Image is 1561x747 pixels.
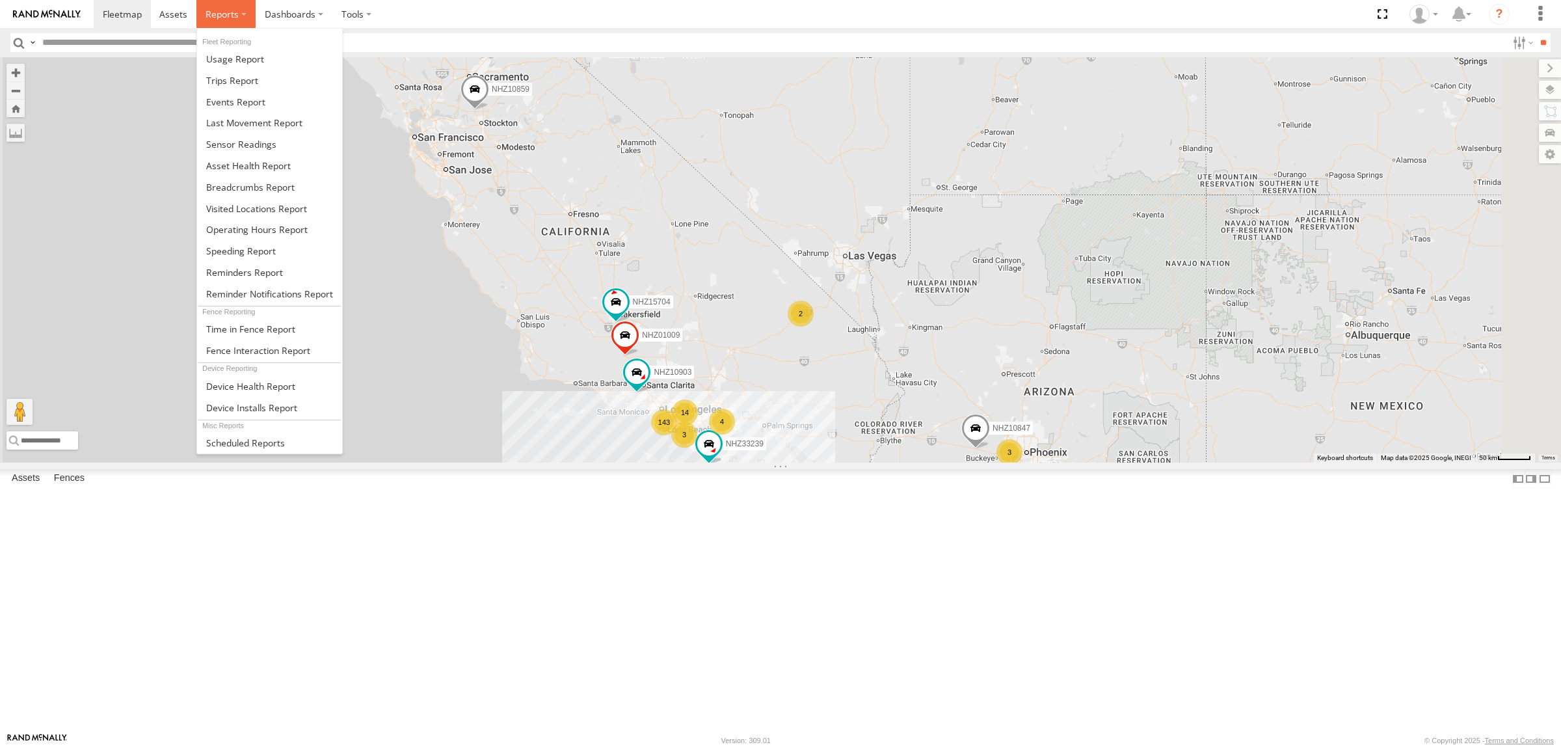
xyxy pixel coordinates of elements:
[726,439,764,448] span: NHZ33239
[197,262,342,283] a: Reminders Report
[993,424,1030,433] span: NHZ10847
[1317,454,1373,463] button: Keyboard shortcuts
[197,375,342,397] a: Device Health Report
[1405,5,1443,24] div: Zulema McIntosch
[1381,454,1471,461] span: Map data ©2025 Google, INEGI
[492,85,529,94] span: NHZ10859
[197,112,342,133] a: Last Movement Report
[197,91,342,113] a: Full Events Report
[1489,4,1510,25] i: ?
[197,155,342,176] a: Asset Health Report
[197,70,342,91] a: Trips Report
[197,219,342,240] a: Asset Operating Hours Report
[5,470,46,488] label: Assets
[197,176,342,198] a: Breadcrumbs Report
[1539,145,1561,163] label: Map Settings
[633,297,671,306] span: NHZ15704
[197,198,342,219] a: Visited Locations Report
[709,409,735,435] div: 4
[7,100,25,117] button: Zoom Home
[47,470,91,488] label: Fences
[788,301,814,327] div: 2
[197,318,342,340] a: Time in Fences Report
[197,432,342,454] a: Scheduled Reports
[1508,33,1536,52] label: Search Filter Options
[197,48,342,70] a: Usage Report
[1475,454,1535,463] button: Map Scale: 50 km per 48 pixels
[651,409,677,435] div: 143
[7,81,25,100] button: Zoom out
[7,64,25,81] button: Zoom in
[27,33,38,52] label: Search Query
[1479,454,1497,461] span: 50 km
[1525,469,1538,488] label: Dock Summary Table to the Right
[1512,469,1525,488] label: Dock Summary Table to the Left
[197,133,342,155] a: Sensor Readings
[197,240,342,262] a: Fleet Speed Report
[1424,737,1554,744] div: © Copyright 2025 -
[197,397,342,418] a: Device Installs Report
[996,439,1022,465] div: 3
[13,10,81,19] img: rand-logo.svg
[672,400,698,426] div: 14
[7,399,33,425] button: Drag Pegman onto the map to open Street View
[197,283,342,305] a: Service Reminder Notifications Report
[1541,455,1555,460] a: Terms (opens in new tab)
[671,422,697,448] div: 3
[7,734,67,747] a: Visit our Website
[654,368,691,377] span: NHZ10903
[1485,737,1554,744] a: Terms and Conditions
[7,124,25,142] label: Measure
[1538,469,1551,488] label: Hide Summary Table
[197,340,342,361] a: Fence Interaction Report
[721,737,771,744] div: Version: 309.01
[642,331,680,340] span: NHZ01009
